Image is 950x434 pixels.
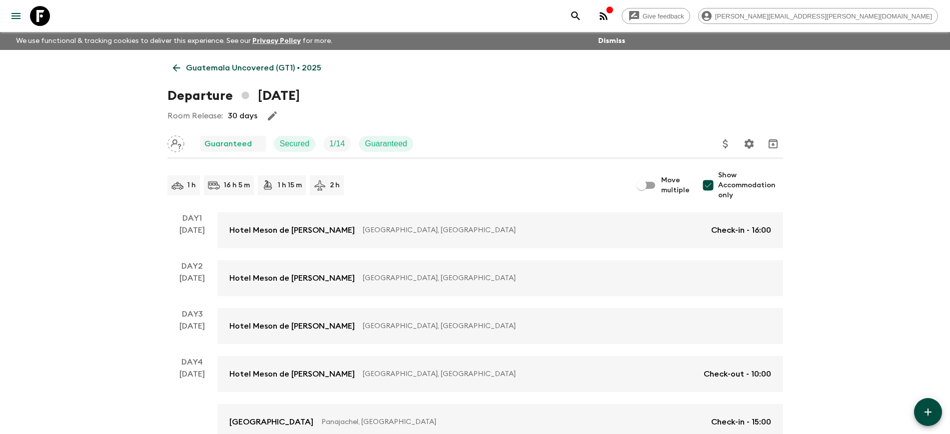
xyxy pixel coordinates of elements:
[566,6,586,26] button: search adventures
[622,8,690,24] a: Give feedback
[229,224,355,236] p: Hotel Meson de [PERSON_NAME]
[329,138,345,150] p: 1 / 14
[167,308,217,320] p: Day 3
[716,134,736,154] button: Update Price, Early Bird Discount and Costs
[167,260,217,272] p: Day 2
[217,260,783,296] a: Hotel Meson de [PERSON_NAME][GEOGRAPHIC_DATA], [GEOGRAPHIC_DATA]
[179,272,205,296] div: [DATE]
[217,212,783,248] a: Hotel Meson de [PERSON_NAME][GEOGRAPHIC_DATA], [GEOGRAPHIC_DATA]Check-in - 16:00
[661,175,690,195] span: Move multiple
[718,170,783,200] span: Show Accommodation only
[321,417,703,427] p: Panajachel, [GEOGRAPHIC_DATA]
[167,110,223,122] p: Room Release:
[167,356,217,368] p: Day 4
[637,12,690,20] span: Give feedback
[217,356,783,392] a: Hotel Meson de [PERSON_NAME][GEOGRAPHIC_DATA], [GEOGRAPHIC_DATA]Check-out - 10:00
[204,138,252,150] p: Guaranteed
[167,86,300,106] h1: Departure [DATE]
[363,225,703,235] p: [GEOGRAPHIC_DATA], [GEOGRAPHIC_DATA]
[224,180,250,190] p: 16 h 5 m
[229,368,355,380] p: Hotel Meson de [PERSON_NAME]
[12,32,336,50] p: We use functional & tracking cookies to deliver this experience. See our for more.
[739,134,759,154] button: Settings
[252,37,301,44] a: Privacy Policy
[763,134,783,154] button: Archive (Completed, Cancelled or Unsynced Departures only)
[704,368,771,380] p: Check-out - 10:00
[167,58,327,78] a: Guatemala Uncovered (GT1) • 2025
[179,320,205,344] div: [DATE]
[228,110,257,122] p: 30 days
[186,62,321,74] p: Guatemala Uncovered (GT1) • 2025
[365,138,407,150] p: Guaranteed
[274,136,316,152] div: Secured
[229,416,313,428] p: [GEOGRAPHIC_DATA]
[596,34,628,48] button: Dismiss
[698,8,938,24] div: [PERSON_NAME][EMAIL_ADDRESS][PERSON_NAME][DOMAIN_NAME]
[280,138,310,150] p: Secured
[363,321,763,331] p: [GEOGRAPHIC_DATA], [GEOGRAPHIC_DATA]
[363,273,763,283] p: [GEOGRAPHIC_DATA], [GEOGRAPHIC_DATA]
[229,320,355,332] p: Hotel Meson de [PERSON_NAME]
[167,212,217,224] p: Day 1
[229,272,355,284] p: Hotel Meson de [PERSON_NAME]
[363,369,696,379] p: [GEOGRAPHIC_DATA], [GEOGRAPHIC_DATA]
[6,6,26,26] button: menu
[330,180,340,190] p: 2 h
[711,416,771,428] p: Check-in - 15:00
[323,136,351,152] div: Trip Fill
[179,224,205,248] div: [DATE]
[278,180,302,190] p: 1 h 15 m
[710,12,938,20] span: [PERSON_NAME][EMAIL_ADDRESS][PERSON_NAME][DOMAIN_NAME]
[711,224,771,236] p: Check-in - 16:00
[187,180,196,190] p: 1 h
[217,308,783,344] a: Hotel Meson de [PERSON_NAME][GEOGRAPHIC_DATA], [GEOGRAPHIC_DATA]
[167,138,184,146] span: Assign pack leader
